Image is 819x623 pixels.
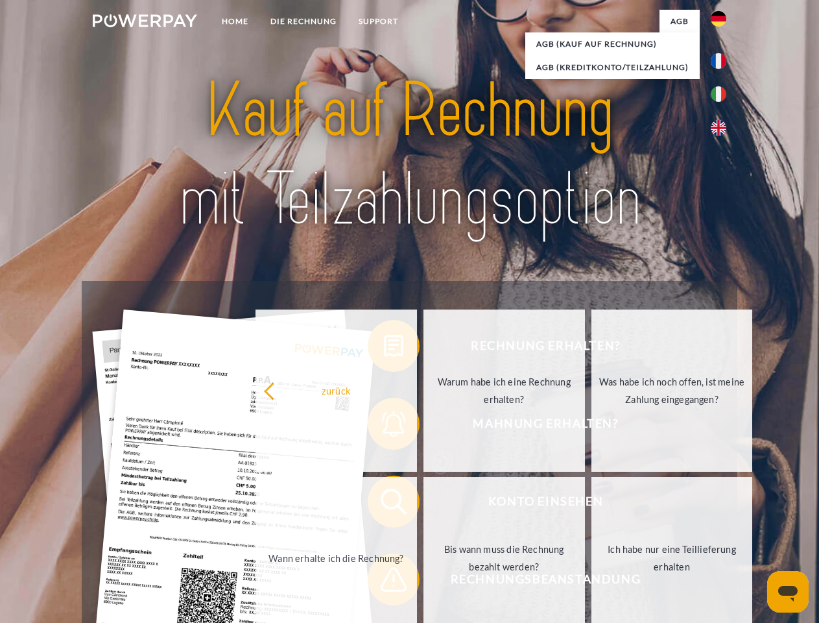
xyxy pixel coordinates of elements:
[711,120,726,136] img: en
[124,62,695,249] img: title-powerpay_de.svg
[211,10,259,33] a: Home
[525,32,700,56] a: AGB (Kauf auf Rechnung)
[711,53,726,69] img: fr
[767,571,809,613] iframe: Schaltfläche zum Öffnen des Messaging-Fensters
[431,541,577,576] div: Bis wann muss die Rechnung bezahlt werden?
[711,11,726,27] img: de
[525,56,700,79] a: AGB (Kreditkonto/Teilzahlung)
[263,382,409,399] div: zurück
[259,10,348,33] a: DIE RECHNUNG
[599,541,745,576] div: Ich habe nur eine Teillieferung erhalten
[431,373,577,408] div: Warum habe ich eine Rechnung erhalten?
[711,86,726,102] img: it
[263,549,409,567] div: Wann erhalte ich die Rechnung?
[599,373,745,408] div: Was habe ich noch offen, ist meine Zahlung eingegangen?
[348,10,409,33] a: SUPPORT
[591,310,753,472] a: Was habe ich noch offen, ist meine Zahlung eingegangen?
[93,14,197,27] img: logo-powerpay-white.svg
[659,10,700,33] a: agb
